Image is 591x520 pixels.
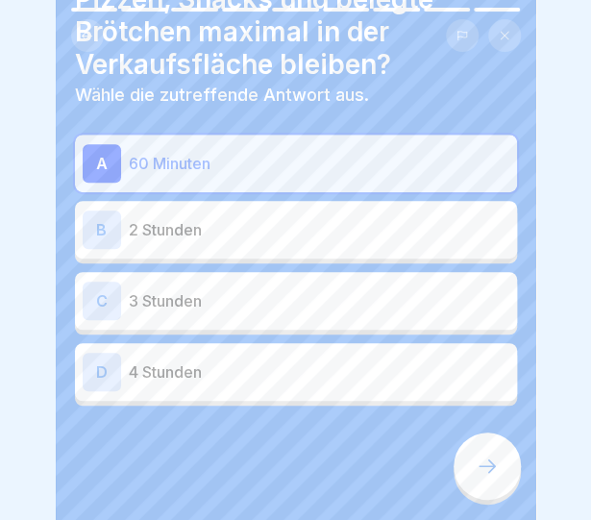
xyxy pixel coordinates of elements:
div: C [83,282,121,320]
p: Wähle die zutreffende Antwort aus. [75,85,517,106]
p: 60 Minuten [129,152,509,175]
div: A [83,144,121,183]
p: 3 Stunden [129,289,509,312]
div: B [83,210,121,249]
div: D [83,353,121,391]
p: 2 Stunden [129,218,509,241]
p: 4 Stunden [129,360,509,384]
